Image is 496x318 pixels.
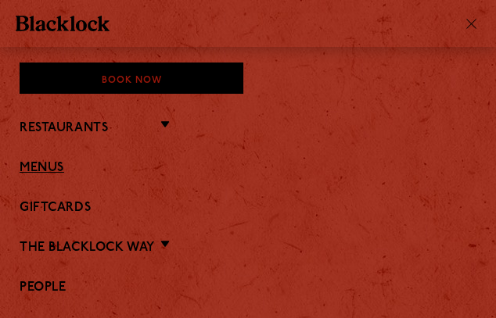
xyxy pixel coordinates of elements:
[20,121,108,136] a: Restaurants
[20,241,155,255] a: The Blacklock Way
[20,63,243,94] div: Book Now
[20,280,476,295] a: People
[20,161,476,176] a: Menus
[20,201,476,216] a: Giftcards
[16,16,110,31] img: BL_Textured_Logo-footer-cropped.svg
